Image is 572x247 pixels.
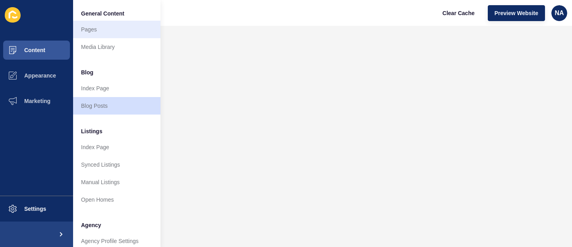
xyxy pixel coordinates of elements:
[73,191,160,208] a: Open Homes
[81,68,93,76] span: Blog
[436,5,481,21] button: Clear Cache
[73,156,160,173] a: Synced Listings
[443,9,475,17] span: Clear Cache
[488,5,545,21] button: Preview Website
[81,221,101,229] span: Agency
[73,173,160,191] a: Manual Listings
[555,9,564,17] span: NA
[73,21,160,38] a: Pages
[73,138,160,156] a: Index Page
[81,127,102,135] span: Listings
[495,9,538,17] span: Preview Website
[25,26,572,247] iframe: To enrich screen reader interactions, please activate Accessibility in Grammarly extension settings
[73,38,160,56] a: Media Library
[81,10,124,18] span: General Content
[73,80,160,97] a: Index Page
[73,97,160,115] a: Blog Posts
